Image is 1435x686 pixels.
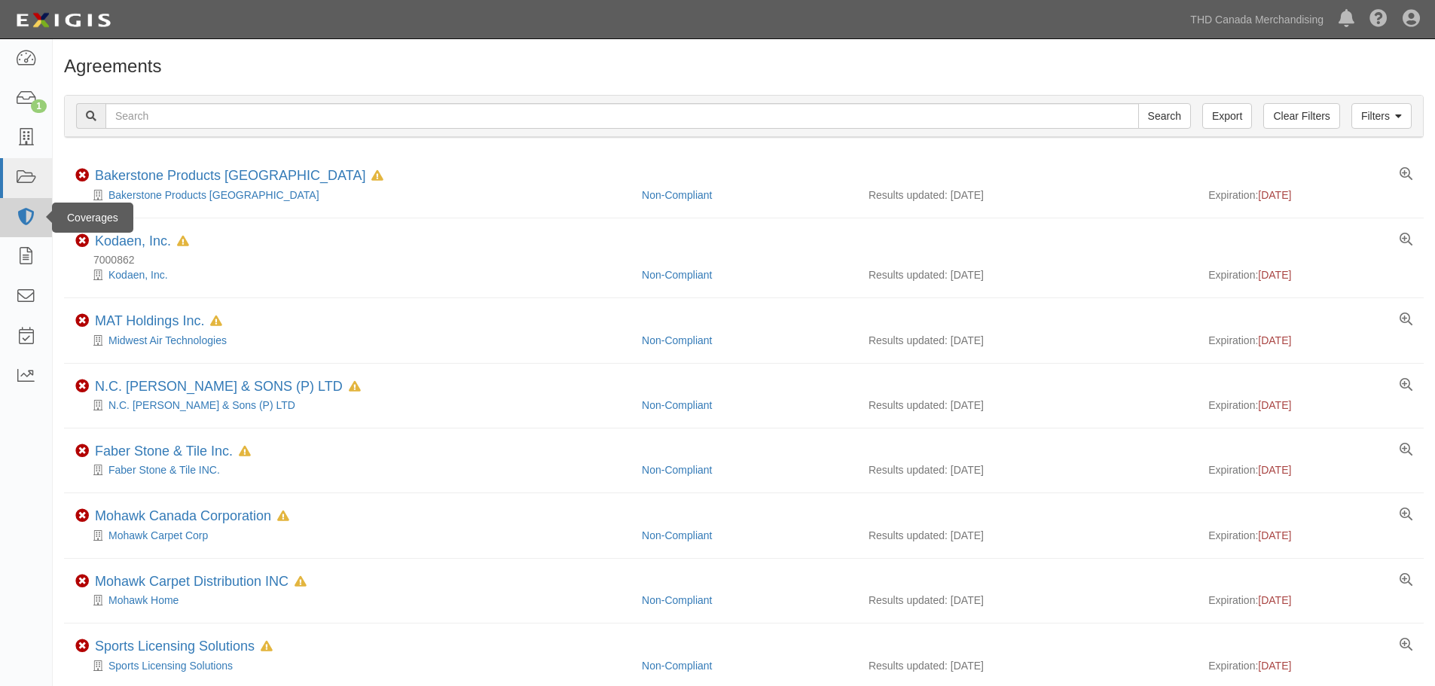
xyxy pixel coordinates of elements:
a: Faber Stone & Tile INC. [108,464,220,476]
a: Kodaen, Inc. [95,233,171,248]
span: [DATE] [1258,464,1291,476]
div: Results updated: [DATE] [869,267,1186,282]
span: [DATE] [1258,334,1291,346]
a: MAT Holdings Inc. [95,313,204,328]
span: [DATE] [1258,269,1291,281]
a: Mohawk Canada Corporation [95,508,271,523]
a: THD Canada Merchandising [1183,5,1331,35]
a: View results summary [1400,233,1412,247]
div: Mohawk Carpet Distribution INC [95,574,307,590]
div: Coverages [52,203,133,233]
input: Search [105,103,1139,129]
h1: Agreements [64,56,1424,76]
a: View results summary [1400,639,1412,652]
a: Faber Stone & Tile Inc. [95,444,233,459]
i: Non-Compliant [75,380,89,393]
div: Results updated: [DATE] [869,528,1186,543]
div: 7000862 [75,252,1424,267]
a: View results summary [1400,379,1412,392]
div: Results updated: [DATE] [869,188,1186,203]
div: Mohawk Carpet Corp [75,528,630,543]
a: Mohawk Home [108,594,179,606]
div: Results updated: [DATE] [869,593,1186,608]
a: View results summary [1400,574,1412,587]
div: Faber Stone & Tile Inc. [95,444,251,460]
a: Non-Compliant [642,334,712,346]
i: Help Center - Complianz [1369,11,1388,29]
a: N.C. [PERSON_NAME] & Sons (P) LTD [108,399,295,411]
div: N.C. JOHN & SONS (P) LTD [95,379,361,395]
img: logo-5460c22ac91f19d4615b14bd174203de0afe785f0fc80cf4dbbc73dc1793850b.png [11,7,115,34]
div: Bakerstone Products Canada [75,188,630,203]
span: [DATE] [1258,660,1291,672]
div: Expiration: [1208,593,1412,608]
a: View results summary [1400,444,1412,457]
div: Results updated: [DATE] [869,658,1186,673]
a: Bakerstone Products [GEOGRAPHIC_DATA] [95,168,365,183]
a: Non-Compliant [642,464,712,476]
div: Expiration: [1208,462,1412,477]
i: Non-Compliant [75,169,89,182]
div: Expiration: [1208,267,1412,282]
a: Midwest Air Technologies [108,334,227,346]
a: Non-Compliant [642,189,712,201]
a: Non-Compliant [642,399,712,411]
a: Sports Licensing Solutions [108,660,233,672]
i: In Default since 09/10/2023 [210,316,222,327]
div: Bakerstone Products Canada [95,168,383,184]
a: Non-Compliant [642,269,712,281]
div: Expiration: [1208,528,1412,543]
input: Search [1138,103,1191,129]
a: Mohawk Carpet Corp [108,529,208,541]
span: [DATE] [1258,594,1291,606]
div: MAT Holdings Inc. [95,313,222,330]
div: Sports Licensing Solutions [75,658,630,673]
span: [DATE] [1258,399,1291,411]
div: N.C. John & Sons (P) LTD [75,398,630,413]
div: 1 [31,99,47,113]
div: Expiration: [1208,188,1412,203]
i: Non-Compliant [75,639,89,653]
a: N.C. [PERSON_NAME] & SONS (P) LTD [95,379,343,394]
a: Filters [1351,103,1412,129]
i: Non-Compliant [75,314,89,328]
a: Non-Compliant [642,529,712,541]
span: [DATE] [1258,189,1291,201]
div: Mohawk Home [75,593,630,608]
div: Faber Stone & Tile INC. [75,462,630,477]
i: Non-Compliant [75,234,89,248]
a: Clear Filters [1263,103,1339,129]
i: Non-Compliant [75,509,89,523]
div: Expiration: [1208,658,1412,673]
i: In Default since 10/10/2023 [277,511,289,522]
div: Results updated: [DATE] [869,462,1186,477]
i: In Default since 08/26/2023 [177,236,189,247]
a: View results summary [1400,313,1412,327]
div: Mohawk Canada Corporation [95,508,289,525]
i: In Default since 10/10/2023 [295,577,307,587]
i: Non-Compliant [75,575,89,588]
i: Non-Compliant [75,444,89,458]
a: View results summary [1400,508,1412,522]
div: Midwest Air Technologies [75,333,630,348]
div: Expiration: [1208,398,1412,413]
a: Bakerstone Products [GEOGRAPHIC_DATA] [108,189,319,201]
i: In Default since 10/10/2023 [261,642,273,652]
a: Sports Licensing Solutions [95,639,255,654]
a: Non-Compliant [642,660,712,672]
div: Kodaen, Inc. [95,233,189,250]
div: Expiration: [1208,333,1412,348]
i: In Default since 09/21/2023 [239,447,251,457]
div: Kodaen, Inc. [75,267,630,282]
div: Results updated: [DATE] [869,333,1186,348]
div: Results updated: [DATE] [869,398,1186,413]
i: In Default since 09/20/2023 [349,382,361,392]
a: Export [1202,103,1252,129]
i: In Default since 08/05/2023 [371,171,383,181]
a: View results summary [1400,168,1412,181]
a: Non-Compliant [642,594,712,606]
a: Mohawk Carpet Distribution INC [95,574,289,589]
div: Sports Licensing Solutions [95,639,273,655]
a: Kodaen, Inc. [108,269,168,281]
span: [DATE] [1258,529,1291,541]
